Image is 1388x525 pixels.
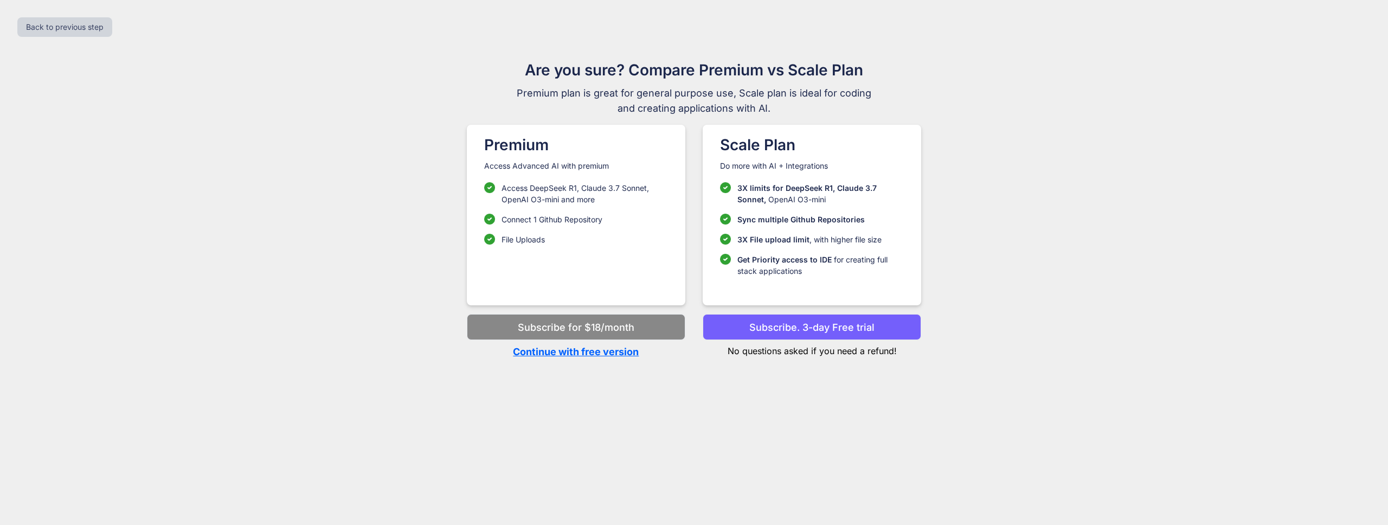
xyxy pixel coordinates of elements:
button: Subscribe. 3-day Free trial [703,314,921,340]
img: checklist [484,234,495,245]
p: , with higher file size [737,234,882,245]
p: Do more with AI + Integrations [720,161,904,171]
p: Sync multiple Github Repositories [737,214,865,225]
p: Subscribe for $18/month [518,320,634,335]
button: Back to previous step [17,17,112,37]
img: checklist [484,214,495,225]
h1: Are you sure? Compare Premium vs Scale Plan [512,59,876,81]
p: Access Advanced AI with premium [484,161,668,171]
h1: Premium [484,133,668,156]
p: File Uploads [502,234,545,245]
p: Subscribe. 3-day Free trial [749,320,875,335]
img: checklist [720,214,731,225]
button: Subscribe for $18/month [467,314,685,340]
img: checklist [720,234,731,245]
p: Connect 1 Github Repository [502,214,602,225]
p: for creating full stack applications [737,254,904,277]
p: OpenAI O3-mini [737,182,904,205]
p: Continue with free version [467,344,685,359]
p: Access DeepSeek R1, Claude 3.7 Sonnet, OpenAI O3-mini and more [502,182,668,205]
h1: Scale Plan [720,133,904,156]
img: checklist [484,182,495,193]
img: checklist [720,182,731,193]
span: 3X limits for DeepSeek R1, Claude 3.7 Sonnet, [737,183,877,204]
span: 3X File upload limit [737,235,809,244]
span: Get Priority access to IDE [737,255,832,264]
span: Premium plan is great for general purpose use, Scale plan is ideal for coding and creating applic... [512,86,876,116]
img: checklist [720,254,731,265]
p: No questions asked if you need a refund! [703,340,921,357]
